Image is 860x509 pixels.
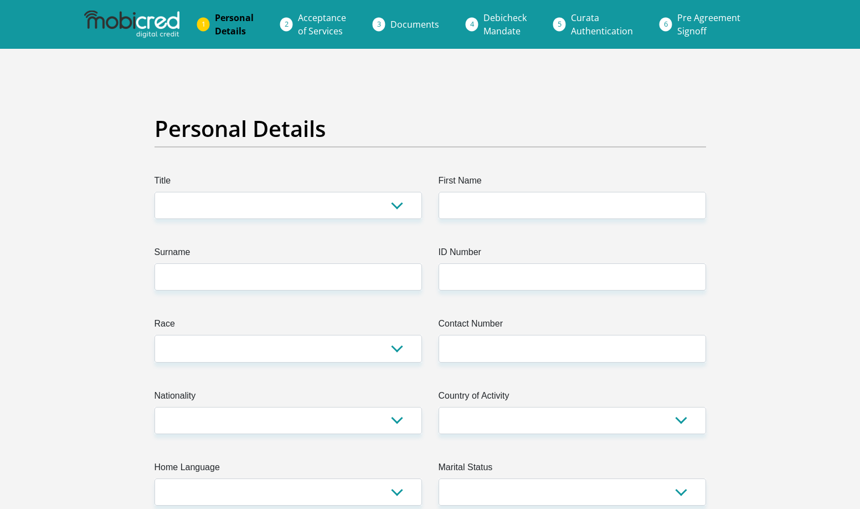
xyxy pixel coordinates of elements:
[439,174,706,192] label: First Name
[483,12,527,37] span: Debicheck Mandate
[382,13,448,35] a: Documents
[155,389,422,407] label: Nationality
[155,263,422,291] input: Surname
[439,389,706,407] label: Country of Activity
[668,7,749,42] a: Pre AgreementSignoff
[571,12,633,37] span: Curata Authentication
[439,461,706,479] label: Marital Status
[206,7,262,42] a: PersonalDetails
[215,12,254,37] span: Personal Details
[390,18,439,30] span: Documents
[439,246,706,263] label: ID Number
[475,7,535,42] a: DebicheckMandate
[155,317,422,335] label: Race
[84,11,179,38] img: mobicred logo
[562,7,642,42] a: CurataAuthentication
[677,12,740,37] span: Pre Agreement Signoff
[289,7,355,42] a: Acceptanceof Services
[298,12,346,37] span: Acceptance of Services
[155,461,422,479] label: Home Language
[155,115,706,142] h2: Personal Details
[439,192,706,219] input: First Name
[439,263,706,291] input: ID Number
[155,246,422,263] label: Surname
[439,317,706,335] label: Contact Number
[155,174,422,192] label: Title
[439,335,706,362] input: Contact Number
